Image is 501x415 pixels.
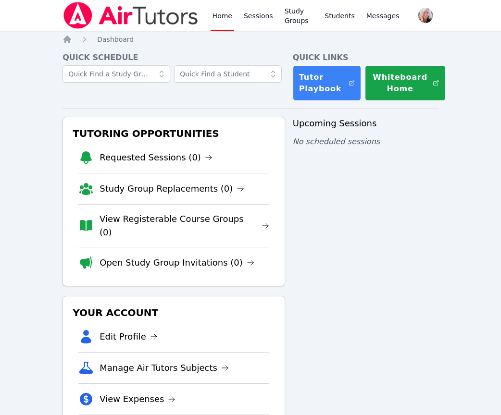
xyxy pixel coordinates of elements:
h3: Your Account [71,304,277,321]
input: Quick Find a Student [174,65,282,83]
a: Requested Sessions (0) [100,151,213,164]
h3: Tutoring Opportunities [71,125,277,142]
button: Whiteboard Home [365,65,446,101]
input: Quick Find a Study Group [63,65,170,83]
span: Messages [366,11,400,21]
h4: Quick Schedule [63,52,285,63]
img: Air Tutors [63,2,199,29]
span: No scheduled sessions [293,137,380,146]
a: Study Group Replacements (0) [100,182,244,195]
h3: Upcoming Sessions [293,117,438,130]
nav: Breadcrumb [63,35,438,44]
a: Dashboard [97,35,134,44]
a: Open Study Group Invitations (0) [100,256,254,269]
a: View Registerable Course Groups (0) [100,212,269,239]
a: Tutor Playbook [293,65,361,101]
h4: Quick Links [293,52,438,63]
span: Dashboard [97,36,134,43]
a: Edit Profile [100,330,158,343]
a: Manage Air Tutors Subjects [100,361,229,375]
a: View Expenses [100,392,175,406]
